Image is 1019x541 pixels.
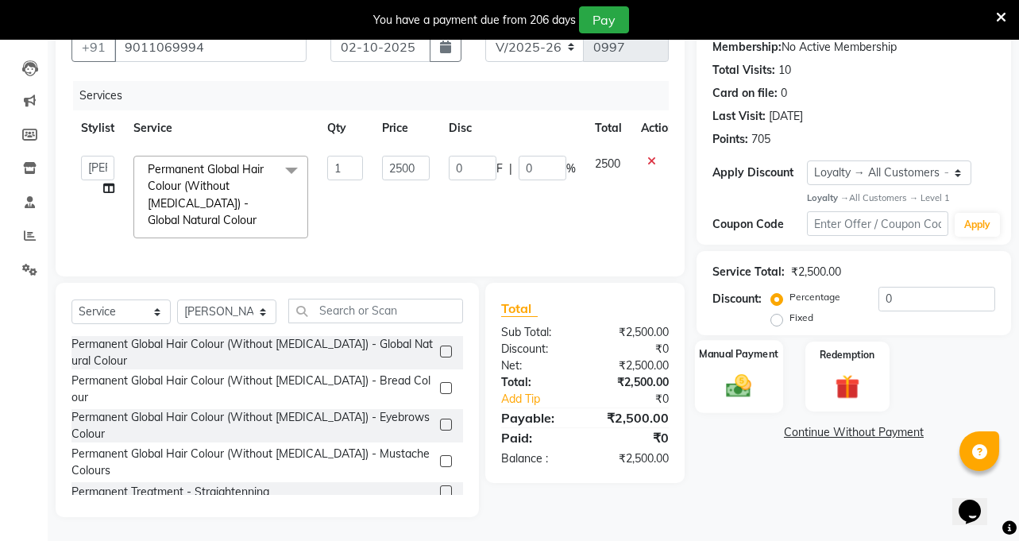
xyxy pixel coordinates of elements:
span: Total [501,300,538,317]
div: Total: [489,374,585,391]
div: 10 [778,62,791,79]
div: Total Visits: [712,62,775,79]
a: x [257,213,264,227]
div: Services [73,81,681,110]
a: Continue Without Payment [700,424,1008,441]
div: Card on file: [712,85,778,102]
span: Permanent Global Hair Colour (Without [MEDICAL_DATA]) - Global Natural Colour [148,162,264,227]
div: Sub Total: [489,324,585,341]
span: 2500 [595,157,620,171]
div: Points: [712,131,748,148]
div: ₹2,500.00 [585,357,681,374]
img: _gift.svg [828,372,867,402]
div: No Active Membership [712,39,995,56]
label: Redemption [820,348,874,362]
th: Price [372,110,439,146]
label: Percentage [789,290,840,304]
th: Action [631,110,684,146]
div: ₹2,500.00 [585,408,681,427]
div: ₹0 [585,341,681,357]
div: ₹2,500.00 [585,324,681,341]
span: | [509,160,512,177]
span: F [496,160,503,177]
div: Last Visit: [712,108,766,125]
input: Enter Offer / Coupon Code [807,211,948,236]
div: 705 [751,131,770,148]
span: % [566,160,576,177]
div: Membership: [712,39,782,56]
div: ₹2,500.00 [585,450,681,467]
div: ₹0 [585,428,681,447]
div: Discount: [712,291,762,307]
label: Manual Payment [699,347,778,362]
div: All Customers → Level 1 [807,191,995,205]
div: ₹2,500.00 [585,374,681,391]
div: Apply Discount [712,164,807,181]
label: Fixed [789,311,813,325]
div: Permanent Global Hair Colour (Without [MEDICAL_DATA]) - Eyebrows Colour [71,409,434,442]
div: Coupon Code [712,216,807,233]
div: [DATE] [769,108,803,125]
th: Qty [318,110,372,146]
div: Service Total: [712,264,785,280]
div: Net: [489,357,585,374]
div: Paid: [489,428,585,447]
iframe: chat widget [952,477,1003,525]
a: Add Tip [489,391,601,408]
div: ₹0 [601,391,681,408]
th: Total [585,110,631,146]
input: Search by Name/Mobile/Email/Code [114,32,307,62]
div: ₹2,500.00 [791,264,841,280]
div: Permanent Global Hair Colour (Without [MEDICAL_DATA]) - Mustache Colours [71,446,434,479]
div: You have a payment due from 206 days [373,12,576,29]
button: Apply [955,213,1000,237]
img: _cash.svg [718,372,759,401]
strong: Loyalty → [807,192,849,203]
th: Stylist [71,110,124,146]
th: Service [124,110,318,146]
input: Search or Scan [288,299,463,323]
div: Discount: [489,341,585,357]
button: +91 [71,32,116,62]
div: Payable: [489,408,585,427]
div: Permanent Treatment - Straightenning [71,484,269,500]
button: Pay [579,6,629,33]
div: Permanent Global Hair Colour (Without [MEDICAL_DATA]) - Global Natural Colour [71,336,434,369]
div: Permanent Global Hair Colour (Without [MEDICAL_DATA]) - Bread Colour [71,373,434,406]
th: Disc [439,110,585,146]
div: Balance : [489,450,585,467]
div: 0 [781,85,787,102]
